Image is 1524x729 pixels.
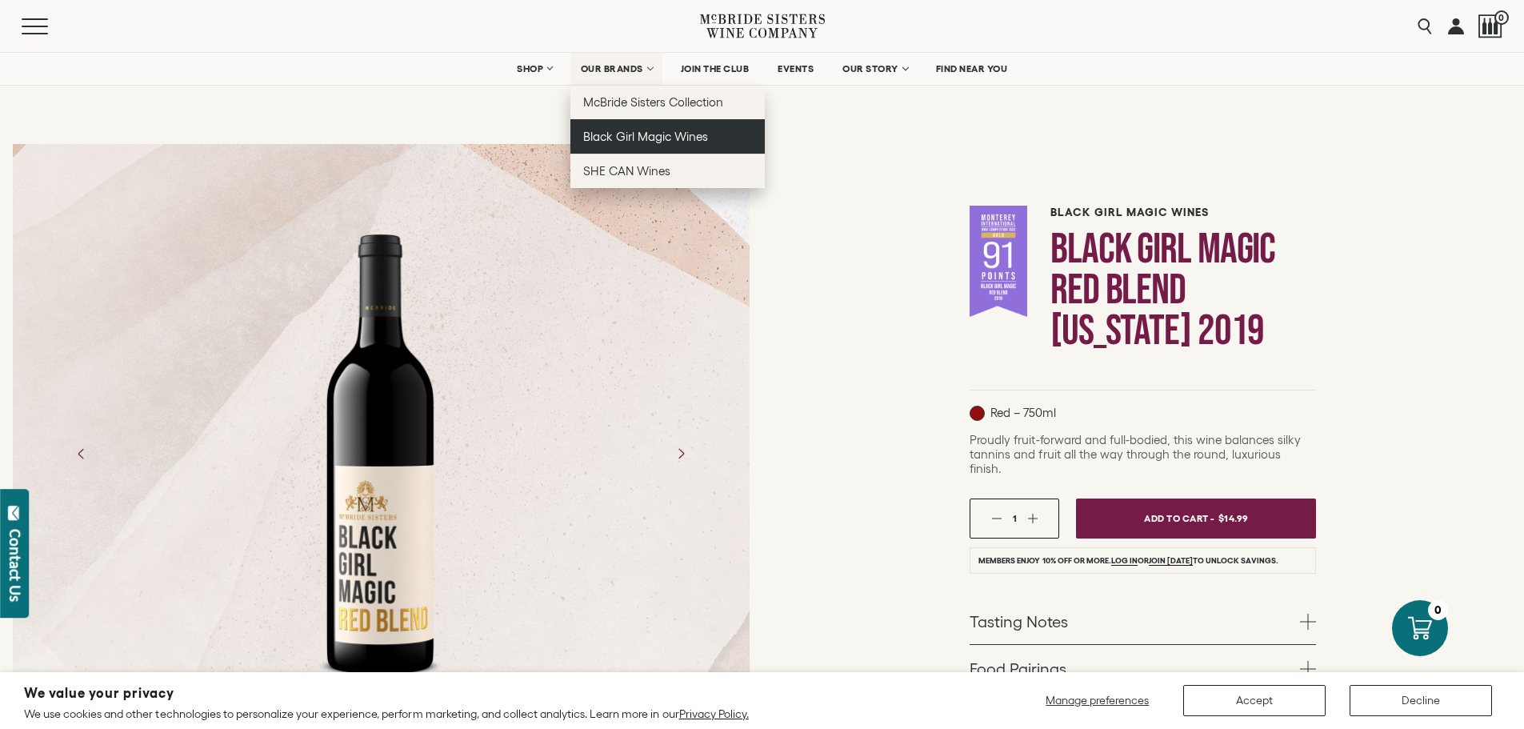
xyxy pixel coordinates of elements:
[24,687,749,700] h2: We value your privacy
[517,63,544,74] span: SHOP
[570,154,765,188] a: SHE CAN Wines
[1494,10,1509,25] span: 0
[22,18,79,34] button: Mobile Menu Trigger
[970,598,1316,644] a: Tasting Notes
[1149,556,1193,566] a: join [DATE]
[1050,206,1316,219] h6: Black Girl Magic Wines
[506,53,562,85] a: SHOP
[1111,556,1138,566] a: Log in
[570,53,662,85] a: OUR BRANDS
[670,53,760,85] a: JOIN THE CLUB
[1076,499,1316,539] button: Add To Cart - $14.99
[970,406,1056,421] p: Red – 750ml
[681,63,750,74] span: JOIN THE CLUB
[583,95,724,109] span: McBride Sisters Collection
[570,85,765,119] a: McBride Sisters Collection
[1036,685,1159,716] button: Manage preferences
[970,645,1316,691] a: Food Pairings
[581,63,643,74] span: OUR BRANDS
[767,53,824,85] a: EVENTS
[583,130,708,143] span: Black Girl Magic Wines
[1046,694,1149,707] span: Manage preferences
[570,119,765,154] a: Black Girl Magic Wines
[1050,229,1316,351] h1: Black Girl Magic Red Blend [US_STATE] 2019
[1144,507,1214,530] span: Add To Cart -
[1350,685,1492,716] button: Decline
[24,707,749,721] p: We use cookies and other technologies to personalize your experience, perform marketing, and coll...
[660,433,702,475] button: Next
[936,63,1008,74] span: FIND NEAR YOU
[1013,513,1017,523] span: 1
[1428,600,1448,620] div: 0
[970,433,1301,475] span: Proudly fruit-forward and full-bodied, this wine balances silky tannins and fruit all the way thr...
[61,433,102,475] button: Previous
[970,547,1316,574] li: Members enjoy 10% off or more. or to unlock savings.
[778,63,814,74] span: EVENTS
[842,63,898,74] span: OUR STORY
[1183,685,1326,716] button: Accept
[1218,507,1249,530] span: $14.99
[926,53,1018,85] a: FIND NEAR YOU
[7,529,23,602] div: Contact Us
[832,53,918,85] a: OUR STORY
[679,707,749,720] a: Privacy Policy.
[583,164,670,178] span: SHE CAN Wines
